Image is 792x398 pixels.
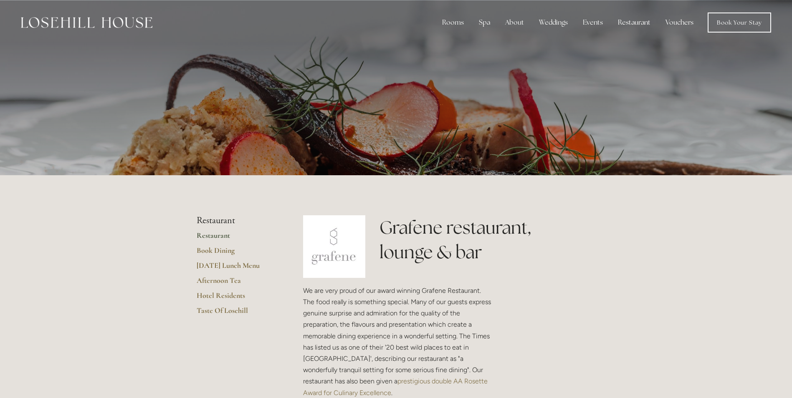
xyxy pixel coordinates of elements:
[576,14,610,31] div: Events
[197,261,276,276] a: [DATE] Lunch Menu
[380,215,595,264] h1: Grafene restaurant, lounge & bar
[197,306,276,321] a: Taste Of Losehill
[303,215,366,278] img: grafene.jpg
[197,276,276,291] a: Afternoon Tea
[21,17,152,28] img: Losehill House
[197,291,276,306] a: Hotel Residents
[303,377,489,396] a: prestigious double AA Rosette Award for Culinary Excellence
[197,215,276,226] li: Restaurant
[472,14,497,31] div: Spa
[498,14,531,31] div: About
[197,246,276,261] a: Book Dining
[435,14,471,31] div: Rooms
[659,14,700,31] a: Vouchers
[197,231,276,246] a: Restaurant
[611,14,657,31] div: Restaurant
[532,14,574,31] div: Weddings
[708,13,771,33] a: Book Your Stay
